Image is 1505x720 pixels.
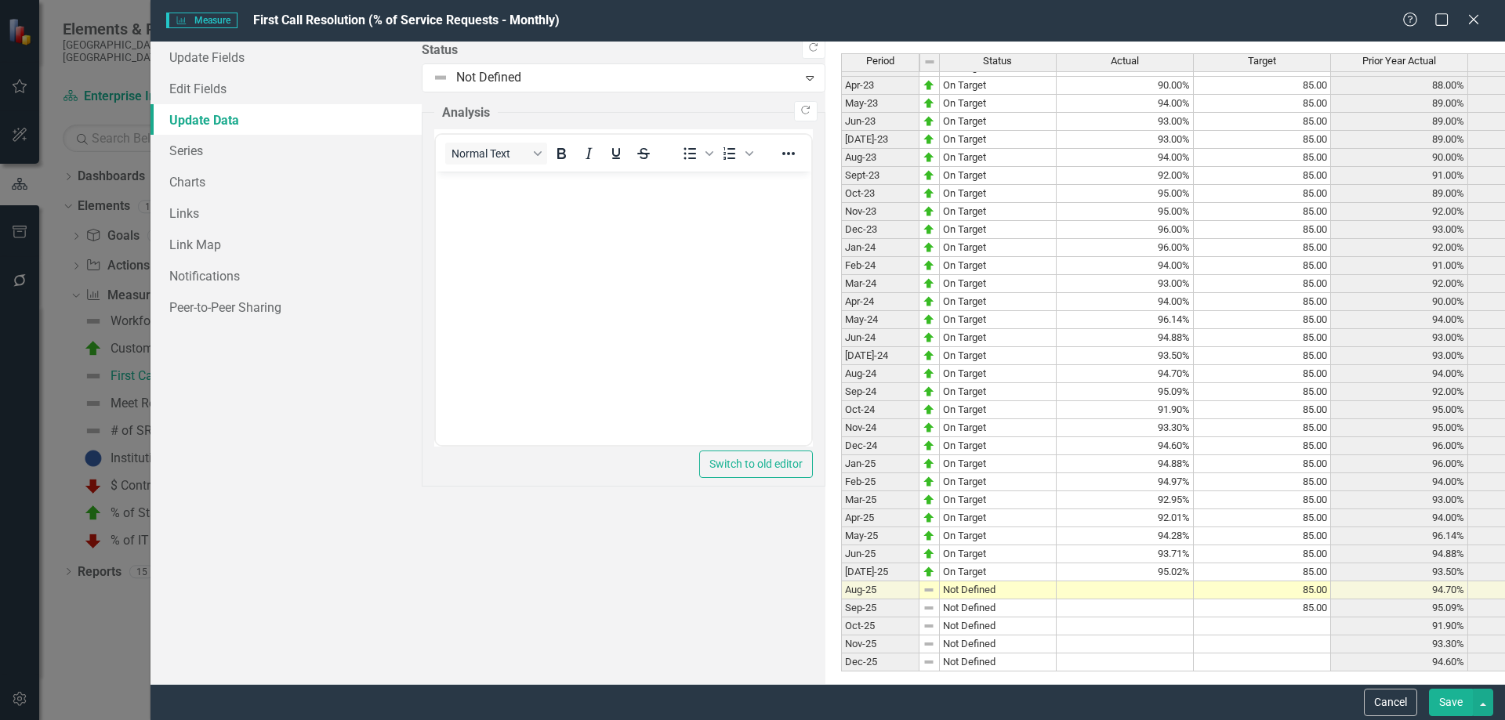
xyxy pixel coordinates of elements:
[1057,311,1194,329] td: 96.14%
[1057,383,1194,401] td: 95.09%
[1194,185,1331,203] td: 85.00
[923,584,935,596] img: 8DAGhfEEPCf229AAAAAElFTkSuQmCC
[940,581,1057,599] td: Not Defined
[940,401,1057,419] td: On Target
[940,509,1057,527] td: On Target
[1194,509,1331,527] td: 85.00
[1194,581,1331,599] td: 85.00
[1331,221,1468,239] td: 93.00%
[940,617,1057,635] td: Not Defined
[841,239,919,257] td: Jan-24
[1057,293,1194,311] td: 94.00%
[1194,131,1331,149] td: 85.00
[940,635,1057,653] td: Not Defined
[422,42,825,60] label: Status
[1194,167,1331,185] td: 85.00
[841,131,919,149] td: [DATE]-23
[1194,599,1331,617] td: 85.00
[1057,401,1194,419] td: 91.90%
[923,403,935,416] img: zOikAAAAAElFTkSuQmCC
[1057,419,1194,437] td: 93.30%
[841,545,919,563] td: Jun-25
[923,494,935,506] img: zOikAAAAAElFTkSuQmCC
[923,530,935,542] img: zOikAAAAAElFTkSuQmCC
[923,331,935,344] img: zOikAAAAAElFTkSuQmCC
[150,197,422,229] a: Links
[841,311,919,329] td: May-24
[841,581,919,599] td: Aug-25
[1331,185,1468,203] td: 89.00%
[1194,113,1331,131] td: 85.00
[923,620,935,632] img: 8DAGhfEEPCf229AAAAAElFTkSuQmCC
[1057,509,1194,527] td: 92.01%
[1331,455,1468,473] td: 96.00%
[841,185,919,203] td: Oct-23
[841,77,919,95] td: Apr-23
[841,563,919,581] td: [DATE]-25
[1331,167,1468,185] td: 91.00%
[1057,185,1194,203] td: 95.00%
[940,221,1057,239] td: On Target
[699,450,813,478] button: Switch to old editor
[841,635,919,653] td: Nov-25
[841,113,919,131] td: Jun-23
[1331,203,1468,221] td: 92.00%
[923,259,935,272] img: zOikAAAAAElFTkSuQmCC
[940,473,1057,491] td: On Target
[923,656,935,668] img: 8DAGhfEEPCf229AAAAAElFTkSuQmCC
[923,313,935,326] img: zOikAAAAAElFTkSuQmCC
[1057,149,1194,167] td: 94.00%
[150,166,422,197] a: Charts
[923,476,935,488] img: zOikAAAAAElFTkSuQmCC
[1194,473,1331,491] td: 85.00
[1331,635,1468,653] td: 93.30%
[150,73,422,104] a: Edit Fields
[923,440,935,452] img: zOikAAAAAElFTkSuQmCC
[841,257,919,275] td: Feb-24
[923,367,935,380] img: zOikAAAAAElFTkSuQmCC
[1111,56,1139,67] span: Actual
[1194,527,1331,545] td: 85.00
[841,437,919,455] td: Dec-24
[1057,257,1194,275] td: 94.00%
[1194,383,1331,401] td: 85.00
[940,545,1057,563] td: On Target
[940,437,1057,455] td: On Target
[1194,239,1331,257] td: 85.00
[923,187,935,200] img: zOikAAAAAElFTkSuQmCC
[1331,527,1468,545] td: 96.14%
[1331,599,1468,617] td: 95.09%
[1194,257,1331,275] td: 85.00
[1331,653,1468,671] td: 94.60%
[841,95,919,113] td: May-23
[1331,491,1468,509] td: 93.00%
[1057,473,1194,491] td: 94.97%
[1194,77,1331,95] td: 85.00
[1331,509,1468,527] td: 94.00%
[1057,545,1194,563] td: 93.71%
[940,311,1057,329] td: On Target
[866,56,894,67] span: Period
[1331,617,1468,635] td: 91.90%
[940,365,1057,383] td: On Target
[923,205,935,218] img: zOikAAAAAElFTkSuQmCC
[940,257,1057,275] td: On Target
[1331,473,1468,491] td: 94.00%
[983,56,1012,67] span: Status
[923,169,935,182] img: zOikAAAAAElFTkSuQmCC
[1194,563,1331,581] td: 85.00
[841,491,919,509] td: Mar-25
[775,143,802,165] button: Reveal or hide additional toolbar items
[1057,329,1194,347] td: 94.88%
[1331,95,1468,113] td: 89.00%
[923,458,935,470] img: zOikAAAAAElFTkSuQmCC
[940,491,1057,509] td: On Target
[166,13,238,28] span: Measure
[923,422,935,434] img: zOikAAAAAElFTkSuQmCC
[923,115,935,128] img: zOikAAAAAElFTkSuQmCC
[150,229,422,260] a: Link Map
[1194,401,1331,419] td: 85.00
[1331,437,1468,455] td: 96.00%
[1194,275,1331,293] td: 85.00
[548,143,575,165] button: Bold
